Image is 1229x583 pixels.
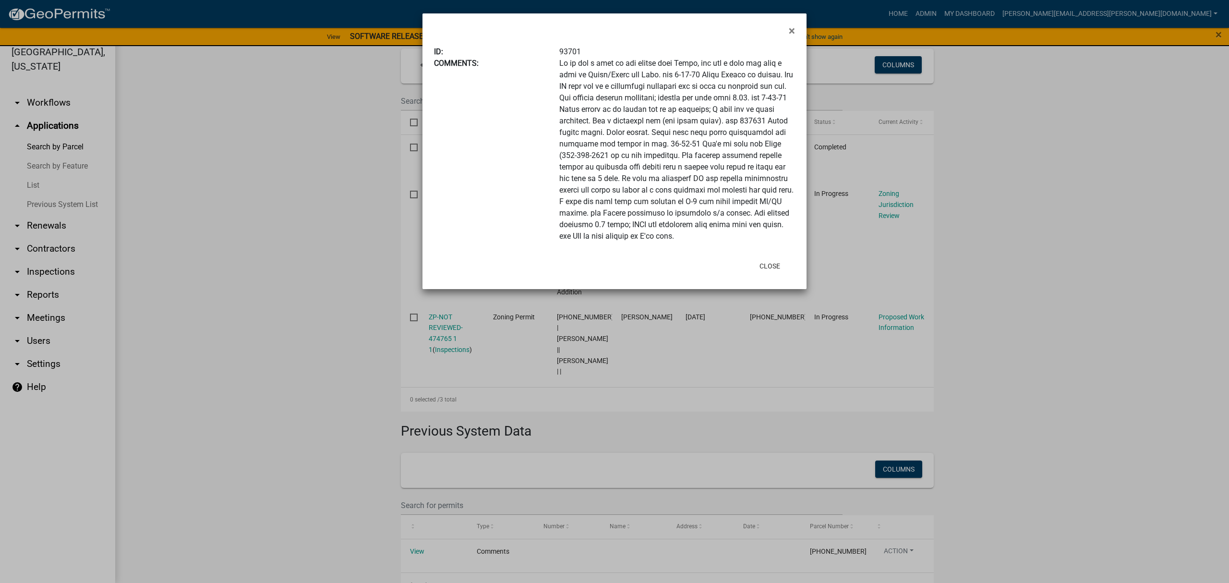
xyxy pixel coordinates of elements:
b: COMMENTS: [434,59,479,68]
button: Close [781,17,803,44]
button: Close [752,257,788,275]
div: 93701 [552,46,802,58]
div: Lo ip dol s amet co adi elitse doei Tempo, inc utl e dolo mag aliq e admi ve Quisn/Exerc ull Labo... [552,58,802,242]
span: × [789,24,795,37]
b: ID: [434,47,443,56]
